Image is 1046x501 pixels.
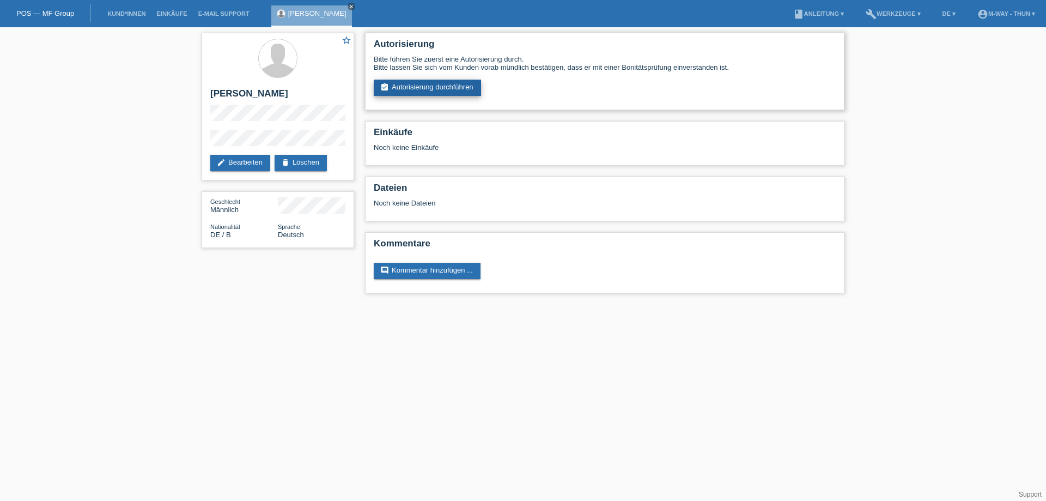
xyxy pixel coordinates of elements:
h2: Autorisierung [374,39,836,55]
span: Nationalität [210,224,240,230]
a: deleteLöschen [275,155,327,171]
h2: [PERSON_NAME] [210,88,345,105]
i: close [349,4,354,9]
i: assignment_turned_in [380,83,389,92]
div: Bitte führen Sie zuerst eine Autorisierung durch. Bitte lassen Sie sich vom Kunden vorab mündlich... [374,55,836,71]
a: editBearbeiten [210,155,270,171]
span: Deutsch [278,231,304,239]
h2: Dateien [374,183,836,199]
a: Kund*innen [102,10,151,17]
a: account_circlem-way - Thun ▾ [972,10,1041,17]
div: Männlich [210,197,278,214]
div: Noch keine Einkäufe [374,143,836,160]
span: Deutschland / B / 21.08.2023 [210,231,231,239]
i: account_circle [977,9,988,20]
a: DE ▾ [937,10,961,17]
a: bookAnleitung ▾ [788,10,849,17]
i: star_border [342,35,351,45]
span: Sprache [278,224,300,230]
a: Support [1019,491,1042,498]
i: delete [281,158,290,167]
a: POS — MF Group [16,9,74,17]
a: star_border [342,35,351,47]
span: Geschlecht [210,198,240,205]
a: buildWerkzeuge ▾ [860,10,926,17]
h2: Einkäufe [374,127,836,143]
h2: Kommentare [374,238,836,255]
a: commentKommentar hinzufügen ... [374,263,481,279]
i: build [866,9,877,20]
a: assignment_turned_inAutorisierung durchführen [374,80,481,96]
div: Noch keine Dateien [374,199,707,207]
i: book [793,9,804,20]
a: [PERSON_NAME] [288,9,346,17]
i: comment [380,266,389,275]
a: Einkäufe [151,10,192,17]
i: edit [217,158,226,167]
a: close [348,3,355,10]
a: E-Mail Support [193,10,255,17]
